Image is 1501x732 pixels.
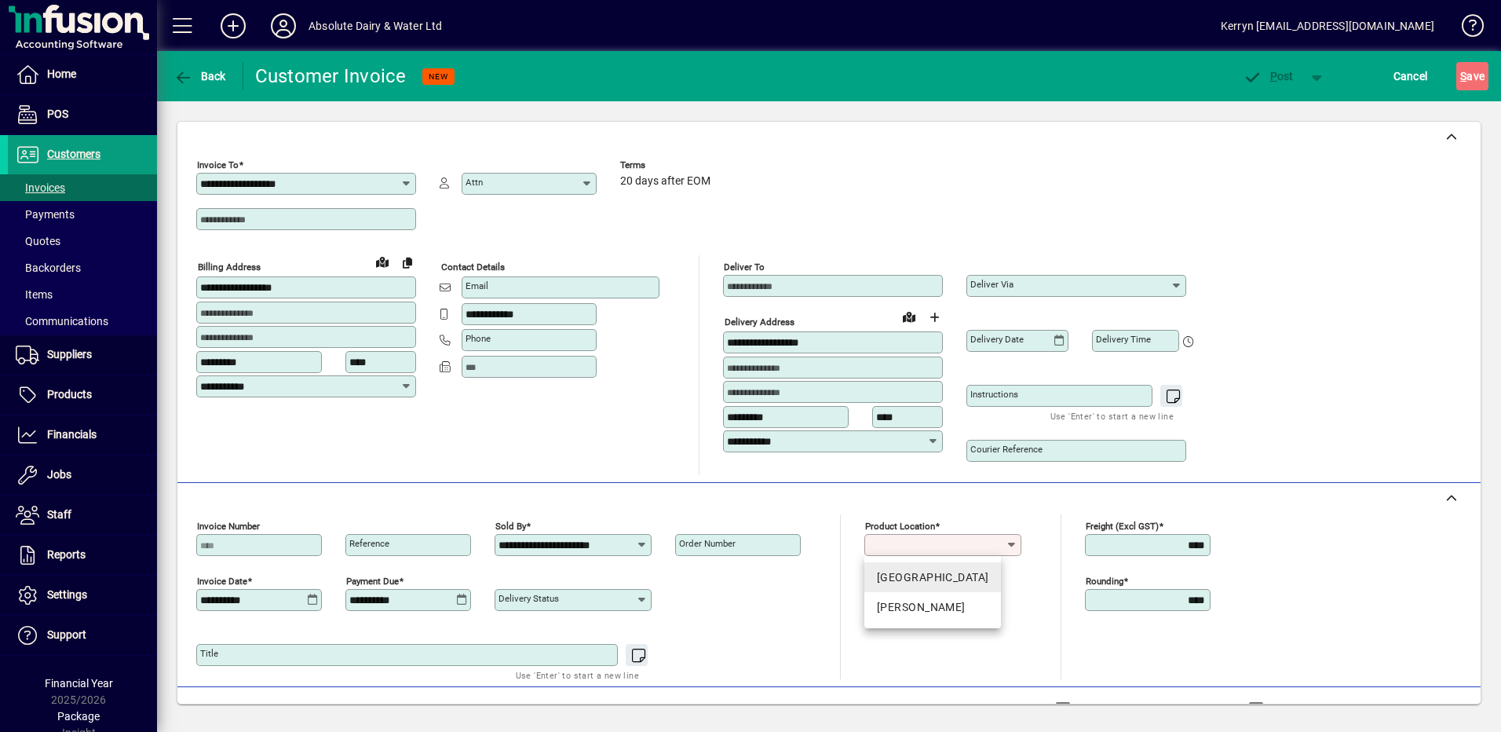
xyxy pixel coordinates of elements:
mat-label: Attn [466,177,483,188]
mat-label: Reference [349,538,389,549]
span: Back [173,70,226,82]
a: View on map [370,249,395,274]
mat-option: Melville [864,592,1001,622]
button: Save [1456,62,1488,90]
mat-label: Delivery date [970,334,1024,345]
mat-label: Invoice To [197,159,239,170]
span: Backorders [16,262,81,274]
mat-label: Invoice date [197,576,247,587]
a: Reports [8,536,157,575]
a: Invoices [8,174,157,201]
span: NEW [429,71,448,82]
a: Quotes [8,228,157,254]
span: Cancel [1393,64,1428,89]
span: Items [16,288,53,301]
a: Settings [8,576,157,615]
mat-label: Sold by [495,521,526,532]
span: Terms [620,160,714,170]
span: Products [47,388,92,401]
a: Suppliers [8,335,157,375]
mat-label: Deliver To [724,262,765,273]
a: Backorders [8,254,157,281]
div: [GEOGRAPHIC_DATA] [877,569,988,586]
a: Knowledge Base [1450,3,1481,54]
mat-label: Title [200,648,218,659]
span: Financial Year [45,677,113,690]
a: View on map [897,304,922,329]
a: POS [8,95,157,134]
a: Support [8,616,157,655]
a: Financials [8,415,157,455]
mat-label: Deliver via [970,279,1013,290]
button: Profile [258,12,309,40]
span: Package [57,710,100,723]
span: Reports [47,548,86,561]
span: Support [47,628,86,641]
mat-label: Email [466,280,488,291]
span: Staff [47,508,71,521]
button: Copy to Delivery address [395,250,420,275]
span: Financials [47,428,97,441]
mat-label: Order number [679,538,736,549]
div: Kerryn [EMAIL_ADDRESS][DOMAIN_NAME] [1221,13,1434,38]
mat-label: Payment due [346,576,399,587]
span: Jobs [47,468,71,481]
a: Payments [8,201,157,228]
div: [PERSON_NAME] [877,599,988,616]
span: Suppliers [47,348,92,361]
label: Show Cost/Profit [1267,701,1358,717]
mat-hint: Use 'Enter' to start a new line [516,666,639,684]
mat-label: Delivery time [1096,334,1151,345]
span: S [1460,70,1466,82]
mat-label: Instructions [970,389,1018,400]
span: 20 days after EOM [620,175,710,188]
div: Absolute Dairy & Water Ltd [309,13,443,38]
span: Communications [16,315,108,328]
button: Product [1366,695,1445,723]
div: Customer Invoice [255,64,407,89]
span: P [1270,70,1277,82]
app-page-header-button: Back [157,62,243,90]
a: Products [8,375,157,415]
span: Customers [47,148,100,160]
span: Product [1374,697,1437,722]
span: Payments [16,208,75,221]
span: Settings [47,588,87,601]
mat-label: Freight (excl GST) [1086,521,1159,532]
span: Home [47,68,76,80]
mat-label: Invoice number [197,521,260,532]
button: Post [1235,62,1302,90]
a: Items [8,281,157,308]
button: Back [170,62,230,90]
mat-hint: Use 'Enter' to start a new line [1050,407,1174,425]
span: Product History [941,697,1021,722]
a: Staff [8,496,157,535]
mat-label: Delivery status [499,593,559,604]
span: ave [1460,64,1485,89]
mat-label: Courier Reference [970,444,1043,455]
span: ost [1243,70,1294,82]
span: Quotes [16,235,60,247]
span: Invoices [16,181,65,194]
a: Home [8,55,157,94]
label: Show Line Volumes/Weights [1074,701,1221,717]
mat-label: Phone [466,333,491,344]
a: Jobs [8,456,157,495]
span: POS [47,108,68,120]
button: Product History [935,695,1028,723]
mat-label: Rounding [1086,576,1123,587]
button: Add [208,12,258,40]
button: Cancel [1390,62,1432,90]
a: Communications [8,308,157,335]
mat-option: Matata Road [864,562,1001,592]
button: Choose address [922,305,947,330]
mat-label: Product location [865,521,935,532]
